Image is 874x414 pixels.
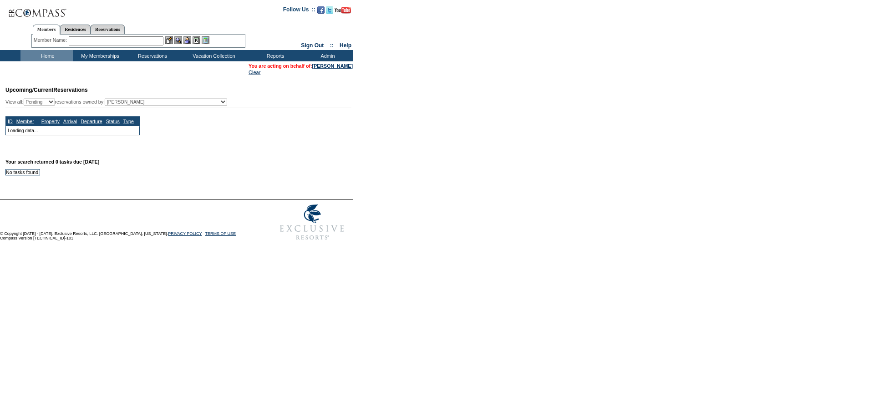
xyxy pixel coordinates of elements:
[6,169,40,175] td: No tasks found.
[41,119,60,124] a: Property
[165,36,173,44] img: b_edit.gif
[125,50,178,61] td: Reservations
[33,25,61,35] a: Members
[249,63,353,69] span: You are acting on behalf of:
[73,50,125,61] td: My Memberships
[326,6,333,14] img: Follow us on Twitter
[60,25,91,34] a: Residences
[81,119,102,124] a: Departure
[326,9,333,15] a: Follow us on Twitter
[20,50,73,61] td: Home
[205,231,236,236] a: TERMS OF USE
[16,119,34,124] a: Member
[301,42,324,49] a: Sign Out
[312,63,353,69] a: [PERSON_NAME]
[5,99,231,105] div: View all: reservations owned by:
[63,119,77,124] a: Arrival
[5,87,53,93] span: Upcoming/Current
[168,231,202,236] a: PRIVACY POLICY
[106,119,120,124] a: Status
[34,36,69,44] div: Member Name:
[5,87,88,93] span: Reservations
[6,126,140,135] td: Loading data...
[5,159,354,169] div: Your search returned 0 tasks due [DATE]
[317,9,325,15] a: Become our fan on Facebook
[317,6,325,14] img: Become our fan on Facebook
[271,200,353,245] img: Exclusive Resorts
[300,50,353,61] td: Admin
[193,36,200,44] img: Reservations
[91,25,125,34] a: Reservations
[335,7,351,14] img: Subscribe to our YouTube Channel
[330,42,334,49] span: ::
[183,36,191,44] img: Impersonate
[335,9,351,15] a: Subscribe to our YouTube Channel
[178,50,248,61] td: Vacation Collection
[123,119,134,124] a: Type
[202,36,209,44] img: b_calculator.gif
[283,5,315,16] td: Follow Us ::
[340,42,351,49] a: Help
[249,70,260,75] a: Clear
[174,36,182,44] img: View
[248,50,300,61] td: Reports
[8,119,13,124] a: ID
